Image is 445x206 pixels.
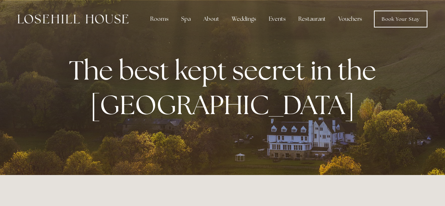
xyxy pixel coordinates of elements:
[198,12,225,26] div: About
[176,12,196,26] div: Spa
[293,12,331,26] div: Restaurant
[18,14,128,24] img: Losehill House
[69,53,382,122] strong: The best kept secret in the [GEOGRAPHIC_DATA]
[226,12,262,26] div: Weddings
[333,12,368,26] a: Vouchers
[145,12,174,26] div: Rooms
[374,11,427,27] a: Book Your Stay
[263,12,291,26] div: Events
